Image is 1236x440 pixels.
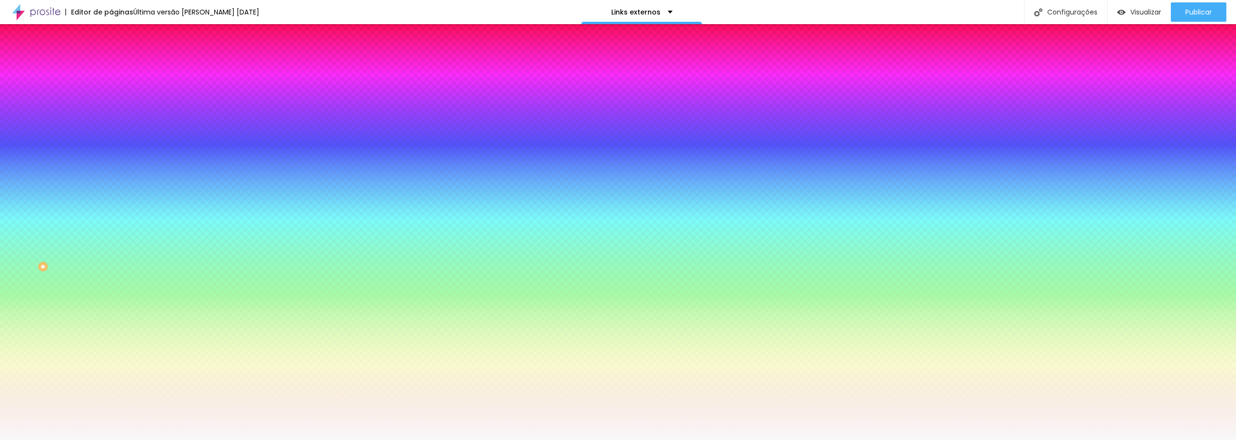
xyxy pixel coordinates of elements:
[133,9,259,15] div: Última versão [PERSON_NAME] [DATE]
[1130,8,1161,16] span: Visualizar
[1108,2,1171,22] button: Visualizar
[1034,8,1042,16] img: Icone
[1171,2,1226,22] button: Publicar
[65,9,133,15] div: Editor de páginas
[1185,8,1212,16] span: Publicar
[1117,8,1125,16] img: view-1.svg
[611,9,660,15] p: Links externos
